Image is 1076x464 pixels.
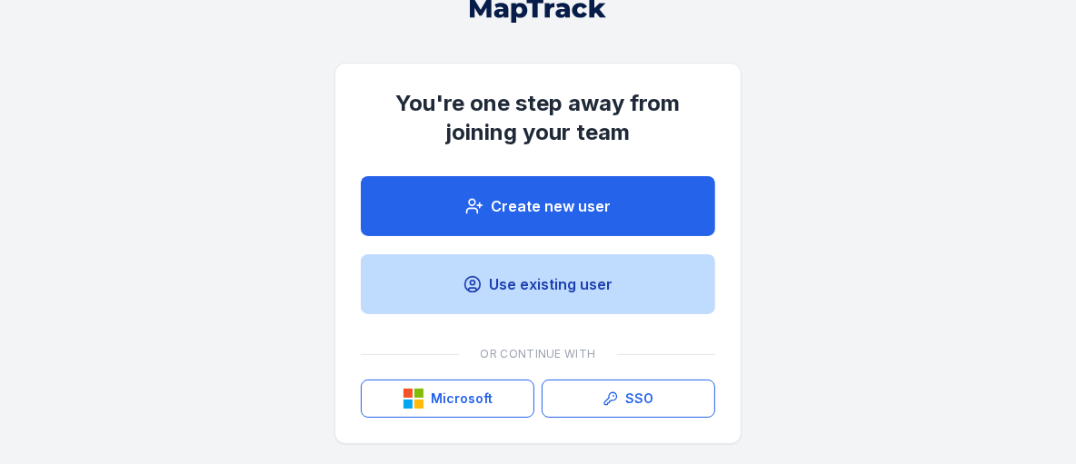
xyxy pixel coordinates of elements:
a: SSO [542,380,715,418]
h1: You're one step away from joining your team [361,89,715,147]
a: Create new user [361,176,715,236]
div: Or continue with [361,336,715,372]
button: Microsoft [361,380,534,418]
a: Use existing user [361,254,715,314]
